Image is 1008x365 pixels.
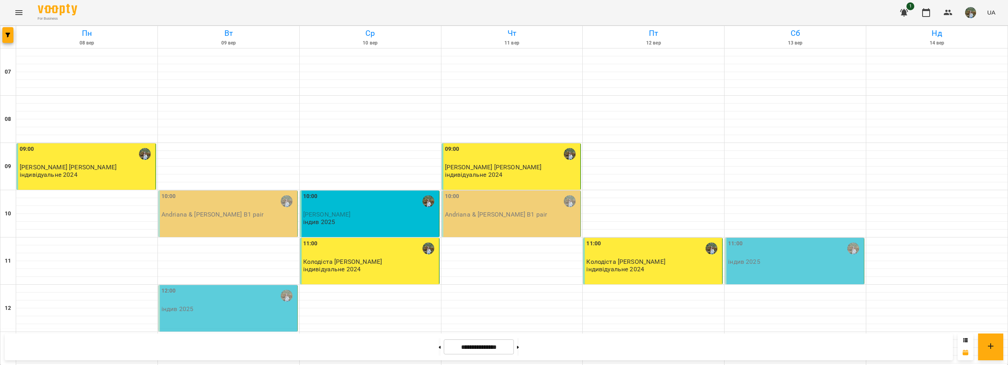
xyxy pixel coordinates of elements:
[984,5,999,20] button: UA
[584,39,723,47] h6: 12 вер
[161,306,193,312] p: індив 2025
[303,266,361,272] p: індивідуальне 2024
[301,27,440,39] h6: Ср
[9,3,28,22] button: Menu
[422,243,434,254] img: Дарина Гуцало
[303,239,318,248] label: 11:00
[281,195,293,207] img: Дарина Гуцало
[965,7,976,18] img: 3d28a0deb67b6f5672087bb97ef72b32.jpg
[445,171,503,178] p: індивідуальне 2024
[564,195,576,207] img: Дарина Гуцало
[906,2,914,10] span: 1
[586,258,665,265] span: Колодіста [PERSON_NAME]
[20,163,117,171] span: [PERSON_NAME] [PERSON_NAME]
[5,257,11,265] h6: 11
[5,162,11,171] h6: 09
[161,287,176,295] label: 12:00
[281,290,293,302] img: Дарина Гуцало
[445,211,547,218] p: Andriana & [PERSON_NAME] B1 pair
[301,39,440,47] h6: 10 вер
[303,219,335,225] p: індив 2025
[161,192,176,201] label: 10:00
[159,27,298,39] h6: Вт
[443,39,582,47] h6: 11 вер
[303,192,318,201] label: 10:00
[139,148,151,160] img: Дарина Гуцало
[303,211,351,218] span: [PERSON_NAME]
[445,163,542,171] span: [PERSON_NAME] [PERSON_NAME]
[728,258,760,265] p: індив 2025
[5,115,11,124] h6: 08
[17,27,156,39] h6: Пн
[706,243,717,254] img: Дарина Гуцало
[987,8,995,17] span: UA
[726,39,865,47] h6: 13 вер
[586,266,644,272] p: індивідуальне 2024
[847,243,859,254] img: Дарина Гуцало
[867,39,1006,47] h6: 14 вер
[443,27,582,39] h6: Чт
[38,16,77,21] span: For Business
[445,192,460,201] label: 10:00
[20,171,78,178] p: індивідуальне 2024
[5,68,11,76] h6: 07
[422,195,434,207] img: Дарина Гуцало
[159,39,298,47] h6: 09 вер
[726,27,865,39] h6: Сб
[17,39,156,47] h6: 08 вер
[728,239,743,248] label: 11:00
[867,27,1006,39] h6: Нд
[5,304,11,313] h6: 12
[161,211,264,218] p: Andriana & [PERSON_NAME] B1 pair
[38,4,77,15] img: Voopty Logo
[5,209,11,218] h6: 10
[586,239,601,248] label: 11:00
[303,258,382,265] span: Колодіста [PERSON_NAME]
[20,145,34,154] label: 09:00
[584,27,723,39] h6: Пт
[445,145,460,154] label: 09:00
[564,148,576,160] img: Дарина Гуцало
